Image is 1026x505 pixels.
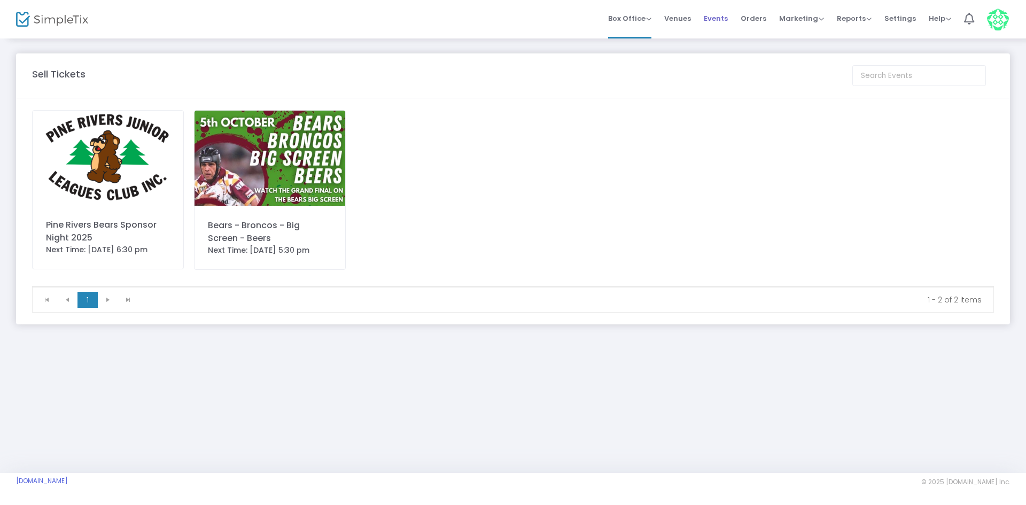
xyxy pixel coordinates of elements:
span: Page 1 [77,292,98,308]
span: Box Office [608,13,651,24]
div: Next Time: [DATE] 5:30 pm [208,245,332,256]
m-panel-title: Sell Tickets [32,67,85,81]
span: Venues [664,5,691,32]
span: Orders [741,5,766,32]
span: © 2025 [DOMAIN_NAME] Inc. [921,478,1010,486]
span: Help [929,13,951,24]
input: Search Events [852,65,986,86]
span: Events [704,5,728,32]
img: BroncosFinalsNight8.jpg [195,111,345,206]
span: Marketing [779,13,824,24]
div: Pine Rivers Bears Sponsor Night 2025 [46,219,170,244]
a: [DOMAIN_NAME] [16,477,68,485]
div: Next Time: [DATE] 6:30 pm [46,244,170,255]
div: Bears - Broncos - Big Screen - Beers [208,219,332,245]
span: Settings [884,5,916,32]
div: Data table [33,286,993,287]
span: Reports [837,13,872,24]
img: 638888634602116403Untitleddesign.png [33,111,183,205]
kendo-pager-info: 1 - 2 of 2 items [146,294,982,305]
